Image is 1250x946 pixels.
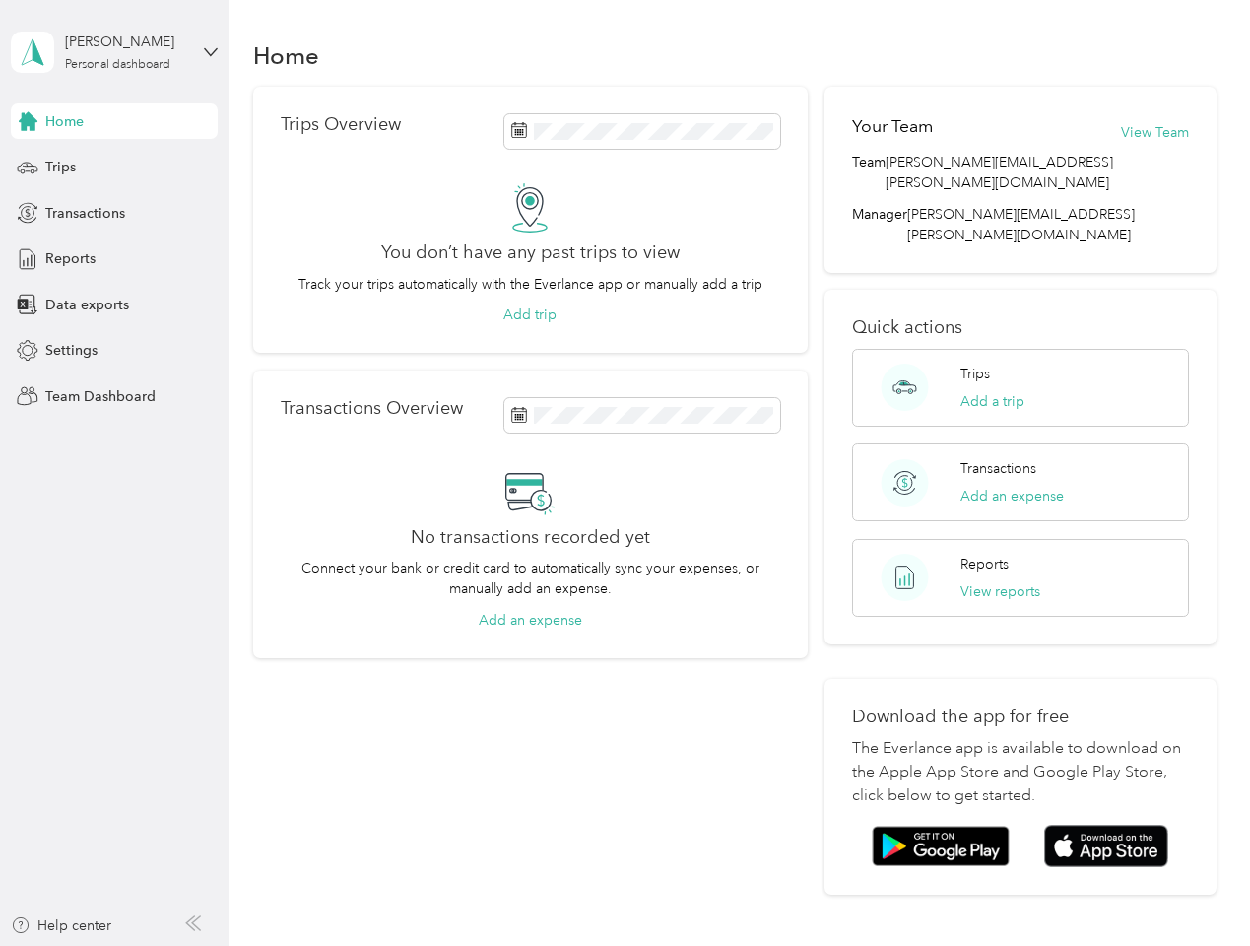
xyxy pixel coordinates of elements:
p: Connect your bank or credit card to automatically sync your expenses, or manually add an expense. [281,558,780,599]
button: Add an expense [960,486,1064,507]
span: Team Dashboard [45,386,156,407]
p: Trips [960,364,990,384]
button: Help center [11,915,111,936]
p: Trips Overview [281,114,401,135]
img: Google play [872,826,1010,867]
p: Quick actions [852,317,1188,338]
span: Settings [45,340,98,361]
p: Download the app for free [852,707,1188,727]
span: [PERSON_NAME][EMAIL_ADDRESS][PERSON_NAME][DOMAIN_NAME] [907,206,1135,243]
button: Add trip [503,304,557,325]
h2: No transactions recorded yet [411,527,650,548]
div: Personal dashboard [65,59,170,71]
p: Transactions Overview [281,398,463,419]
div: [PERSON_NAME] [65,32,188,52]
iframe: Everlance-gr Chat Button Frame [1140,836,1250,946]
span: Home [45,111,84,132]
span: Data exports [45,295,129,315]
span: Reports [45,248,96,269]
p: Track your trips automatically with the Everlance app or manually add a trip [298,274,762,295]
h2: You don’t have any past trips to view [381,242,680,263]
button: Add an expense [479,610,582,631]
button: View reports [960,581,1040,602]
p: The Everlance app is available to download on the Apple App Store and Google Play Store, click be... [852,737,1188,808]
span: Transactions [45,203,125,224]
img: App store [1044,825,1168,867]
span: Trips [45,157,76,177]
span: Manager [852,204,907,245]
span: Team [852,152,886,193]
p: Reports [960,554,1009,574]
p: Transactions [960,458,1036,479]
button: View Team [1121,122,1189,143]
h1: Home [253,45,319,66]
span: [PERSON_NAME][EMAIL_ADDRESS][PERSON_NAME][DOMAIN_NAME] [886,152,1188,193]
h2: Your Team [852,114,933,139]
button: Add a trip [960,391,1024,412]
